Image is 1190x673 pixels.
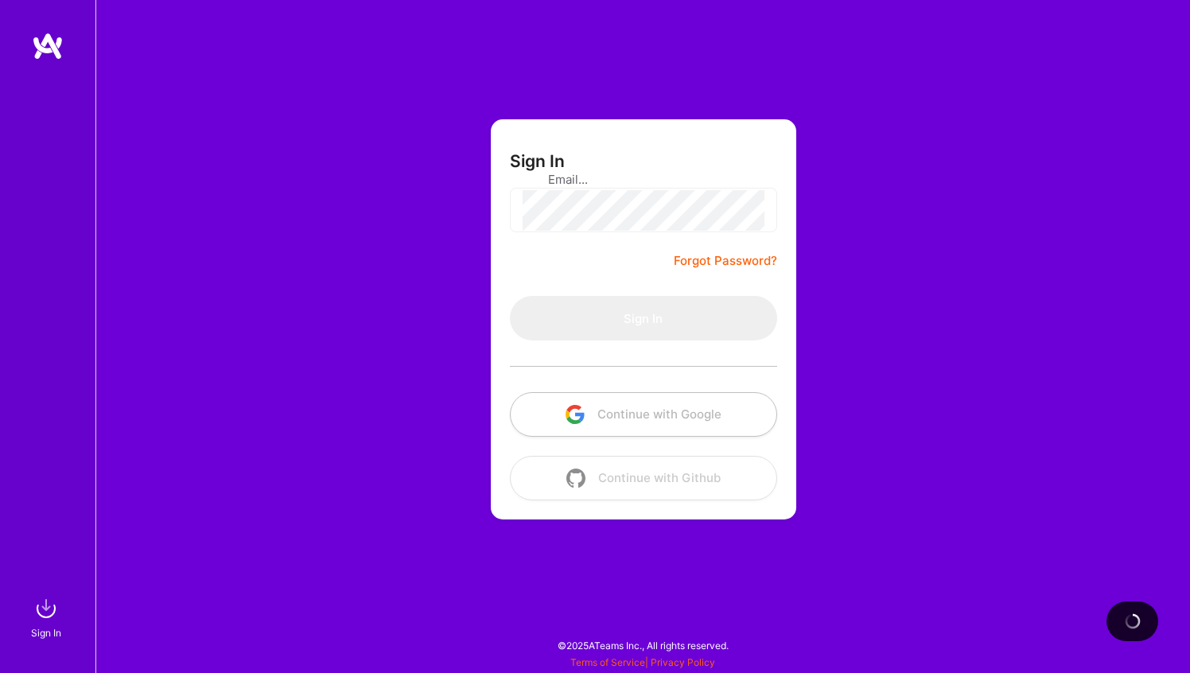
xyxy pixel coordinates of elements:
[674,251,777,270] a: Forgot Password?
[95,625,1190,665] div: © 2025 ATeams Inc., All rights reserved.
[32,32,64,60] img: logo
[548,159,739,200] input: Email...
[510,392,777,437] button: Continue with Google
[33,593,62,641] a: sign inSign In
[566,469,585,488] img: icon
[570,656,715,668] span: |
[510,456,777,500] button: Continue with Github
[31,624,61,641] div: Sign In
[566,405,585,424] img: icon
[510,151,565,171] h3: Sign In
[510,296,777,340] button: Sign In
[1122,610,1143,632] img: loading
[570,656,645,668] a: Terms of Service
[30,593,62,624] img: sign in
[651,656,715,668] a: Privacy Policy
